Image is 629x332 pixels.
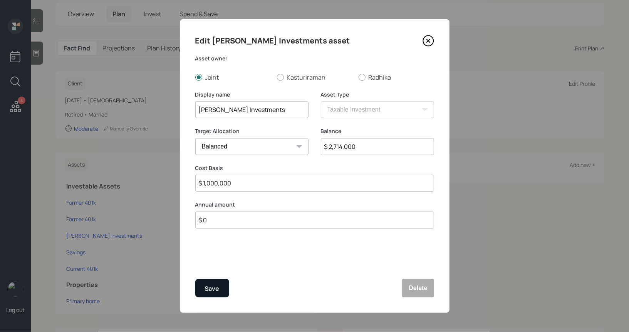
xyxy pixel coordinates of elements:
[195,91,309,98] label: Display name
[195,164,434,172] label: Cost Basis
[402,279,434,297] button: Delete
[195,35,350,47] h4: Edit [PERSON_NAME] Investments asset
[277,73,352,82] label: Kasturiraman
[195,127,309,135] label: Target Allocation
[195,201,434,209] label: Annual amount
[359,73,434,82] label: Radhika
[195,73,271,82] label: Joint
[321,127,434,135] label: Balance
[205,284,220,294] div: Save
[195,55,434,62] label: Asset owner
[195,279,229,297] button: Save
[321,91,434,98] label: Asset Type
